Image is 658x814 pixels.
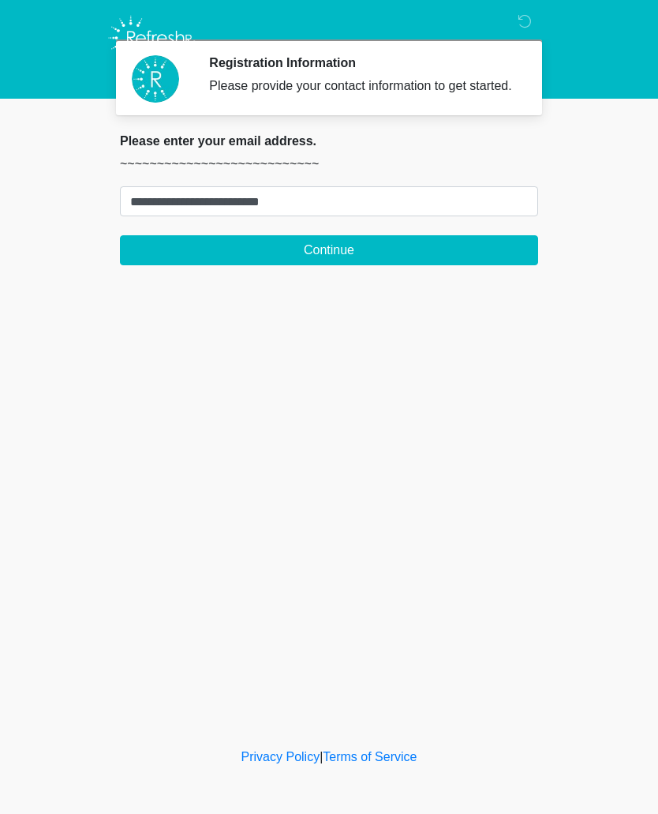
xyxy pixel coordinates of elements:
h2: Please enter your email address. [120,133,538,148]
img: Refresh RX Logo [104,12,200,64]
button: Continue [120,235,538,265]
div: Please provide your contact information to get started. [209,77,514,96]
img: Agent Avatar [132,55,179,103]
a: Privacy Policy [241,750,320,763]
a: | [320,750,323,763]
p: ~~~~~~~~~~~~~~~~~~~~~~~~~~~ [120,155,538,174]
a: Terms of Service [323,750,417,763]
